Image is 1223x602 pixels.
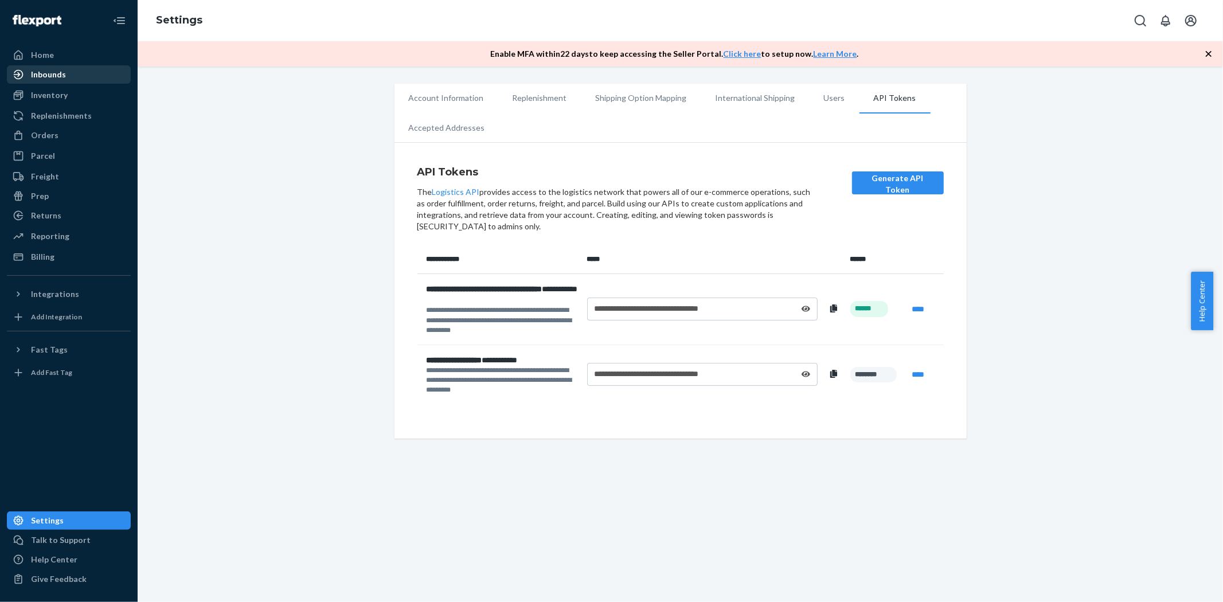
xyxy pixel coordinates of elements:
[1129,9,1152,32] button: Open Search Box
[31,190,49,202] div: Prep
[31,573,87,585] div: Give Feedback
[852,171,944,194] button: Generate API Token
[7,107,131,125] a: Replenishments
[724,49,761,58] a: Click here
[7,511,131,530] a: Settings
[7,531,131,549] button: Talk to Support
[432,187,480,197] a: Logistics API
[7,341,131,359] button: Fast Tags
[108,9,131,32] button: Close Navigation
[31,171,59,182] div: Freight
[417,165,815,179] h4: API Tokens
[7,206,131,225] a: Returns
[31,368,72,377] div: Add Fast Tag
[31,110,92,122] div: Replenishments
[1179,9,1202,32] button: Open account menu
[581,84,701,112] li: Shipping Option Mapping
[7,46,131,64] a: Home
[7,65,131,84] a: Inbounds
[31,130,58,141] div: Orders
[31,312,82,322] div: Add Integration
[394,114,499,142] li: Accepted Addresses
[7,126,131,144] a: Orders
[7,285,131,303] button: Integrations
[23,8,64,18] span: Support
[13,15,61,26] img: Flexport logo
[31,515,64,526] div: Settings
[491,48,859,60] p: Enable MFA within 22 days to keep accessing the Seller Portal. to setup now. .
[31,69,66,80] div: Inbounds
[1154,9,1177,32] button: Open notifications
[394,84,498,112] li: Account Information
[7,248,131,266] a: Billing
[31,534,91,546] div: Talk to Support
[7,363,131,382] a: Add Fast Tag
[498,84,581,112] li: Replenishment
[7,550,131,569] a: Help Center
[810,84,859,112] li: Users
[814,49,857,58] a: Learn More
[7,187,131,205] a: Prep
[7,227,131,245] a: Reporting
[7,167,131,186] a: Freight
[7,570,131,588] button: Give Feedback
[31,344,68,355] div: Fast Tags
[31,150,55,162] div: Parcel
[147,4,212,37] ol: breadcrumbs
[417,186,815,232] div: The provides access to the logistics network that powers all of our e-commerce operations, such a...
[31,288,79,300] div: Integrations
[859,84,931,114] li: API Tokens
[31,210,61,221] div: Returns
[31,49,54,61] div: Home
[31,89,68,101] div: Inventory
[31,554,77,565] div: Help Center
[7,147,131,165] a: Parcel
[156,14,202,26] a: Settings
[31,251,54,263] div: Billing
[701,84,810,112] li: International Shipping
[7,308,131,326] a: Add Integration
[1191,272,1213,330] button: Help Center
[31,230,69,242] div: Reporting
[7,86,131,104] a: Inventory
